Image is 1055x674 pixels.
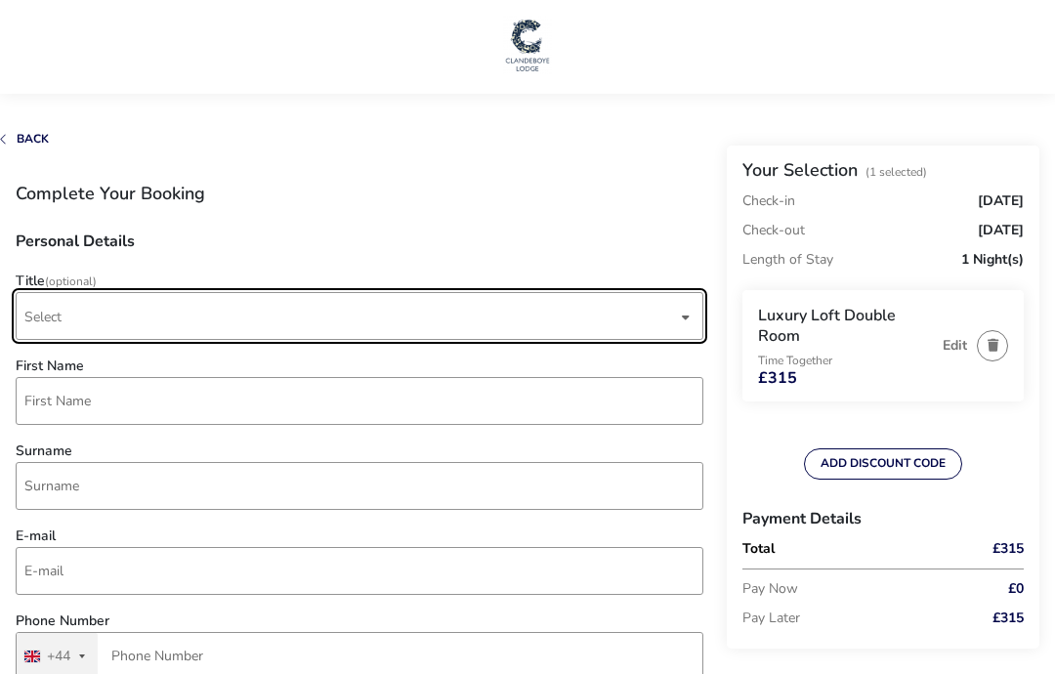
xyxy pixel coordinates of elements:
h2: Your Selection [742,158,858,182]
span: £315 [992,611,1024,625]
span: £315 [992,542,1024,556]
span: (Optional) [45,274,97,289]
input: email [16,547,703,595]
span: Select [24,293,677,339]
span: Back [17,131,49,147]
label: Phone Number [16,614,109,628]
p: Total [742,542,967,556]
span: 1 Night(s) [961,253,1024,267]
h1: Complete Your Booking [16,185,703,202]
p: Pay Later [742,604,967,633]
p: Time Together [758,355,933,366]
label: First Name [16,359,84,373]
input: surname [16,462,703,510]
label: Surname [16,444,72,458]
p: Pay Now [742,574,967,604]
span: £315 [758,370,797,386]
h3: Luxury Loft Double Room [758,306,933,347]
h3: Personal Details [16,233,703,265]
span: (1 Selected) [865,164,927,180]
h3: Payment Details [742,495,1024,542]
div: +44 [47,650,70,663]
span: £0 [1008,582,1024,596]
span: [DATE] [978,194,1024,208]
label: E-mail [16,529,56,543]
span: [DATE] [978,224,1024,237]
p: Length of Stay [742,245,833,274]
button: ADD DISCOUNT CODE [804,448,962,480]
p: Check-in [742,194,795,208]
p-dropdown: Title [16,308,703,326]
label: Title [16,274,97,288]
input: firstName [16,377,703,425]
span: Select [24,308,62,326]
img: Main Website [503,16,552,74]
p: Check-out [742,216,805,245]
button: Edit [943,338,967,353]
div: dropdown trigger [681,298,691,336]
